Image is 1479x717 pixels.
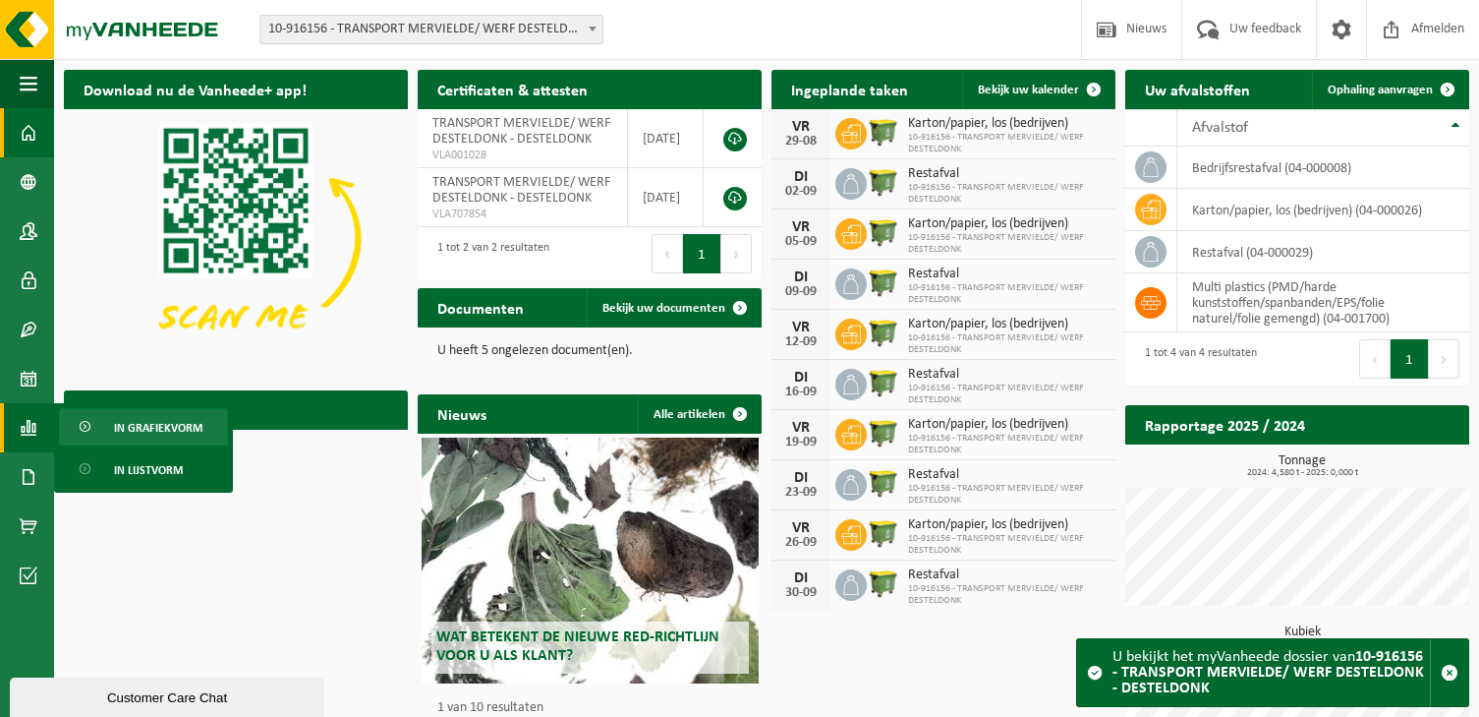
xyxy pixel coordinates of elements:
[867,466,900,500] img: WB-1100-HPE-GN-50
[1192,120,1248,136] span: Afvalstof
[59,408,228,446] a: In grafiekvorm
[432,207,612,222] span: VLA707854
[1177,147,1469,189] td: bedrijfsrestafval (04-000008)
[418,394,506,433] h2: Nieuws
[867,215,900,249] img: WB-1100-HPE-GN-50
[908,216,1106,232] span: Karton/papier, los (bedrijven)
[259,15,603,44] span: 10-916156 - TRANSPORT MERVIELDE/ WERF DESTELDONK - DESTELDONK
[1112,649,1424,696] strong: 10-916156 - TRANSPORT MERVIELDE/ WERF DESTELDONK - DESTELDONK
[1177,189,1469,231] td: karton/papier, los (bedrijven) (04-000026)
[908,282,1106,306] span: 10-916156 - TRANSPORT MERVIELDE/ WERF DESTELDONK
[10,674,328,717] iframe: chat widget
[781,285,821,299] div: 09-09
[1323,444,1467,483] a: Bekijk rapportage
[781,185,821,199] div: 02-09
[908,116,1106,132] span: Karton/papier, los (bedrijven)
[64,70,326,108] h2: Download nu de Vanheede+ app!
[867,516,900,550] img: WB-1100-HPE-GN-50
[908,568,1106,583] span: Restafval
[781,169,821,185] div: DI
[908,367,1106,383] span: Restafval
[908,182,1106,206] span: 10-916156 - TRANSPORT MERVIELDE/ WERF DESTELDONK
[781,536,821,550] div: 26-09
[781,386,821,399] div: 16-09
[867,316,900,349] img: WB-1100-HPE-GN-50
[64,109,408,368] img: Download de VHEPlus App
[437,701,752,715] p: 1 van 10 resultaten
[781,135,821,149] div: 29-08
[781,235,821,249] div: 05-09
[260,16,602,43] span: 10-916156 - TRANSPORT MERVIELDE/ WERF DESTELDONK - DESTELDONK
[781,520,821,536] div: VR
[602,302,725,315] span: Bekijk uw documenten
[781,219,821,235] div: VR
[418,288,543,327] h2: Documenten
[781,570,821,586] div: DI
[908,132,1106,155] span: 10-916156 - TRANSPORT MERVIELDE/ WERF DESTELDONK
[64,390,242,429] h2: Aangevraagde taken
[59,450,228,488] a: In lijstvorm
[1429,339,1459,379] button: Next
[781,436,821,449] div: 19-09
[638,394,760,434] a: Alle artikelen
[908,317,1106,332] span: Karton/papier, los (bedrijven)
[628,109,704,168] td: [DATE]
[867,416,900,449] img: WB-1100-HPE-GN-50
[1125,405,1325,444] h2: Rapportage 2025 / 2024
[1328,84,1433,96] span: Ophaling aanvragen
[908,332,1106,356] span: 10-916156 - TRANSPORT MERVIELDE/ WERF DESTELDONK
[908,232,1106,256] span: 10-916156 - TRANSPORT MERVIELDE/ WERF DESTELDONK
[1135,454,1469,478] h3: Tonnage
[1177,231,1469,273] td: restafval (04-000029)
[781,420,821,436] div: VR
[781,335,821,349] div: 12-09
[432,116,610,147] span: TRANSPORT MERVIELDE/ WERF DESTELDONK - DESTELDONK
[1112,639,1430,706] div: U bekijkt het myVanheede dossier van
[908,267,1106,282] span: Restafval
[781,486,821,500] div: 23-09
[908,166,1106,182] span: Restafval
[908,517,1106,533] span: Karton/papier, los (bedrijven)
[781,320,821,335] div: VR
[962,70,1113,109] a: Bekijk uw kalender
[1359,339,1391,379] button: Previous
[1312,70,1467,109] a: Ophaling aanvragen
[908,433,1106,456] span: 10-916156 - TRANSPORT MERVIELDE/ WERF DESTELDONK
[978,84,1079,96] span: Bekijk uw kalender
[781,586,821,600] div: 30-09
[908,583,1106,607] span: 10-916156 - TRANSPORT MERVIELDE/ WERF DESTELDONK
[587,288,760,328] a: Bekijk uw documenten
[436,629,719,664] span: Wat betekent de nieuwe RED-richtlijn voor u als klant?
[432,175,610,206] span: TRANSPORT MERVIELDE/ WERF DESTELDONK - DESTELDONK
[114,409,202,447] span: In grafiekvorm
[1135,626,1469,649] h3: Kubiek
[418,70,607,108] h2: Certificaten & attesten
[628,168,704,227] td: [DATE]
[908,383,1106,406] span: 10-916156 - TRANSPORT MERVIELDE/ WERF DESTELDONK
[1135,337,1257,381] div: 1 tot 4 van 4 resultaten
[908,483,1106,507] span: 10-916156 - TRANSPORT MERVIELDE/ WERF DESTELDONK
[781,119,821,135] div: VR
[867,567,900,600] img: WB-1100-HPE-GN-50
[1177,273,1469,332] td: multi plastics (PMD/harde kunststoffen/spanbanden/EPS/folie naturel/folie gemengd) (04-001700)
[781,269,821,285] div: DI
[683,234,721,273] button: 1
[1391,339,1429,379] button: 1
[867,115,900,149] img: WB-1100-HPE-GN-50
[427,232,549,275] div: 1 tot 2 van 2 resultaten
[771,70,928,108] h2: Ingeplande taken
[781,470,821,486] div: DI
[908,467,1106,483] span: Restafval
[432,148,612,163] span: VLA001028
[652,234,683,273] button: Previous
[867,366,900,399] img: WB-1100-HPE-GN-50
[781,370,821,386] div: DI
[1135,468,1469,478] span: 2024: 4,580 t - 2025: 0,000 t
[908,417,1106,433] span: Karton/papier, los (bedrijven)
[721,234,752,273] button: Next
[114,451,183,489] span: In lijstvorm
[867,266,900,299] img: WB-1100-HPE-GN-50
[1125,70,1270,108] h2: Uw afvalstoffen
[422,438,759,684] a: Wat betekent de nieuwe RED-richtlijn voor u als klant?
